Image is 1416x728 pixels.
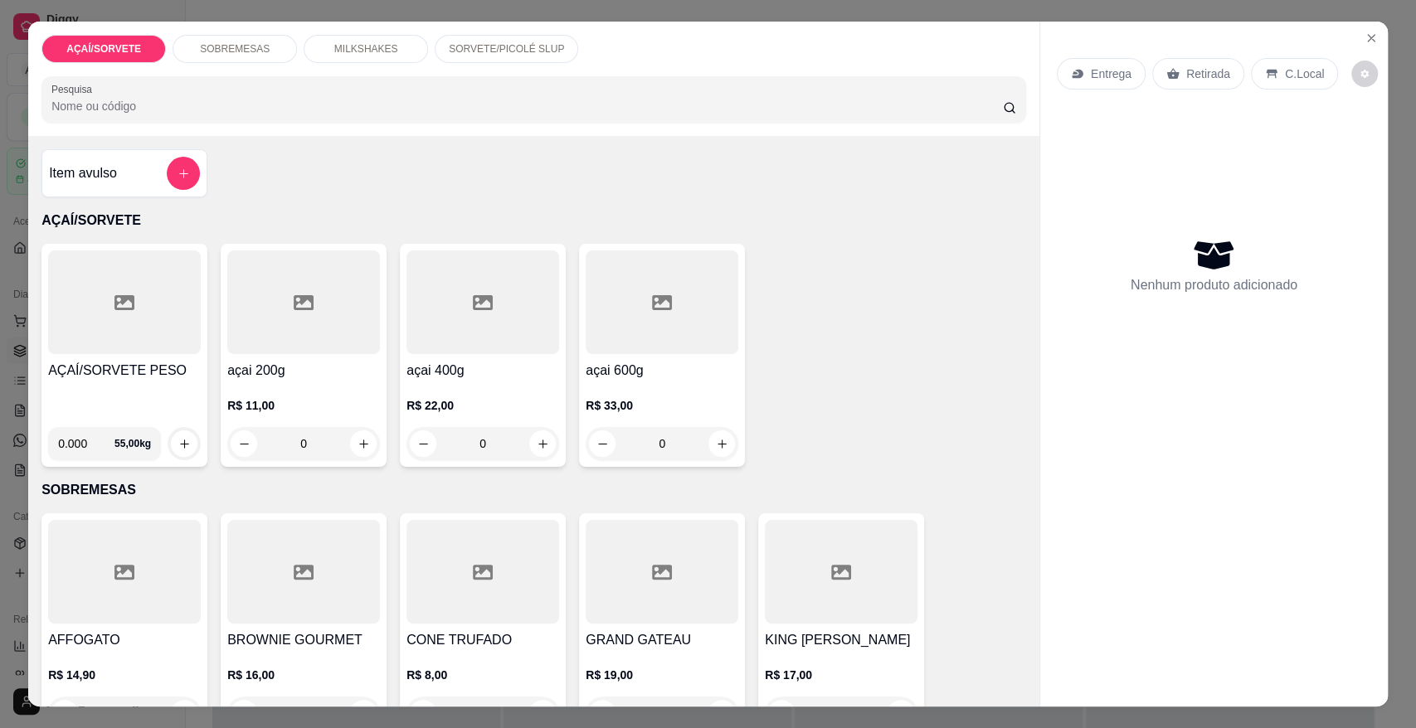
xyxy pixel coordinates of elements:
[1358,25,1384,51] button: Close
[48,361,201,381] h4: AÇAÍ/SORVETE PESO
[589,430,616,457] button: decrease-product-quantity
[66,42,141,56] p: AÇAÍ/SORVETE
[51,82,98,96] label: Pesquisa
[41,211,1026,231] p: AÇAÍ/SORVETE
[227,630,380,650] h4: BROWNIE GOURMET
[1091,66,1131,82] p: Entrega
[708,700,735,726] button: increase-product-quantity
[48,667,201,683] p: R$ 14,90
[586,361,738,381] h4: açai 600g
[231,430,257,457] button: decrease-product-quantity
[888,700,914,726] button: increase-product-quantity
[334,42,398,56] p: MILKSHAKES
[41,480,1026,500] p: SOBREMESAS
[227,397,380,414] p: R$ 11,00
[171,700,197,726] button: increase-product-quantity
[200,42,270,56] p: SOBREMESAS
[167,157,200,190] button: add-separate-item
[227,361,380,381] h4: açai 200g
[171,430,197,457] button: increase-product-quantity
[231,700,257,726] button: decrease-product-quantity
[768,700,795,726] button: decrease-product-quantity
[49,163,117,183] h4: Item avulso
[586,667,738,683] p: R$ 19,00
[586,630,738,650] h4: GRAND GATEAU
[350,430,377,457] button: increase-product-quantity
[708,430,735,457] button: increase-product-quantity
[765,667,917,683] p: R$ 17,00
[410,700,436,726] button: decrease-product-quantity
[529,700,556,726] button: increase-product-quantity
[1131,275,1297,295] p: Nenhum produto adicionado
[406,397,559,414] p: R$ 22,00
[765,630,917,650] h4: KING [PERSON_NAME]
[406,630,559,650] h4: CONE TRUFADO
[406,667,559,683] p: R$ 8,00
[1186,66,1230,82] p: Retirada
[586,397,738,414] p: R$ 33,00
[51,700,78,726] button: decrease-product-quantity
[529,430,556,457] button: increase-product-quantity
[48,630,201,650] h4: AFFOGATO
[227,667,380,683] p: R$ 16,00
[58,427,114,460] input: 0.00
[1285,66,1324,82] p: C.Local
[350,700,377,726] button: increase-product-quantity
[589,700,616,726] button: decrease-product-quantity
[1351,61,1378,87] button: decrease-product-quantity
[449,42,564,56] p: SORVETE/PICOLÉ SLUP
[410,430,436,457] button: decrease-product-quantity
[406,361,559,381] h4: açai 400g
[51,98,1003,114] input: Pesquisa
